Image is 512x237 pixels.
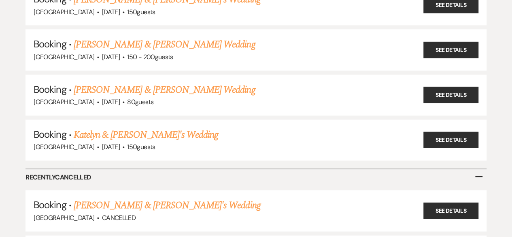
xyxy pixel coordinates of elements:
span: [GEOGRAPHIC_DATA] [34,143,94,151]
a: See Details [423,132,478,148]
a: See Details [423,87,478,103]
span: Booking [34,199,66,211]
a: [PERSON_NAME] & [PERSON_NAME]'s Wedding [74,198,261,213]
a: [PERSON_NAME] & [PERSON_NAME] Wedding [74,83,255,97]
span: [GEOGRAPHIC_DATA] [34,8,94,16]
span: [GEOGRAPHIC_DATA] [34,98,94,106]
span: Booking [34,38,66,50]
span: [DATE] [102,143,120,151]
span: [DATE] [102,98,120,106]
span: Cancelled [102,214,136,222]
a: See Details [423,42,478,58]
a: [PERSON_NAME] & [PERSON_NAME] Wedding [74,37,255,52]
span: [GEOGRAPHIC_DATA] [34,214,94,222]
span: Booking [34,128,66,141]
span: Booking [34,83,66,96]
span: 150 guests [127,8,155,16]
a: See Details [423,203,478,219]
span: 150 - 200 guests [127,53,173,61]
span: 80 guests [127,98,153,106]
span: – [474,167,483,185]
h6: Recently Cancelled [25,169,487,186]
a: Katelyn & [PERSON_NAME]'s Wedding [74,128,218,142]
span: [DATE] [102,8,120,16]
span: [GEOGRAPHIC_DATA] [34,53,94,61]
span: 150 guests [127,143,155,151]
span: [DATE] [102,53,120,61]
